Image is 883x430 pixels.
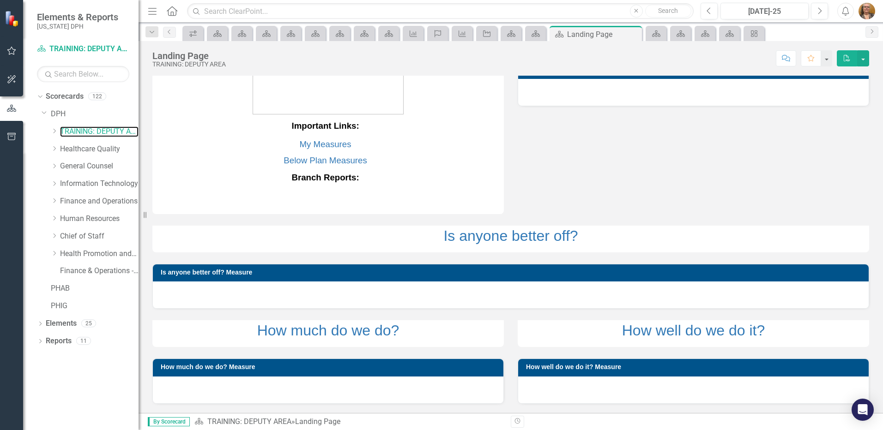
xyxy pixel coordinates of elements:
a: My Measures [300,139,351,149]
input: Search Below... [37,66,129,82]
a: DPH [51,109,139,119]
a: TRAINING: DEPUTY AREA [60,126,139,137]
div: [DATE]-25 [724,6,805,17]
a: Finance & Operations - ARCHIVE [60,266,139,276]
div: TRAINING: DEPUTY AREA [152,61,226,68]
a: TRAINING: DEPUTY AREA [37,44,129,54]
img: ClearPoint Strategy [5,11,21,27]
h3: How well do we do it? Measure [526,364,864,370]
a: Reports [46,336,72,346]
small: [US_STATE] DPH [37,23,118,30]
img: Mary Ramirez [859,3,875,19]
a: How well do we do it? [622,322,765,339]
a: PHIG [51,301,139,311]
a: General Counsel [60,161,139,172]
button: [DATE]-25 [720,3,809,19]
a: Is anyone better off? [443,227,578,244]
a: How much do we do? [257,322,399,339]
a: Information Technology [60,179,139,189]
div: Landing Page [152,51,226,61]
div: 122 [88,93,106,101]
span: Branch Reports: [291,173,359,182]
div: 11 [76,337,91,345]
a: PHAB [51,283,139,294]
a: Human Resources [60,214,139,224]
span: By Scorecard [148,417,190,426]
a: Chief of Staff [60,231,139,242]
h3: Is anyone better off? Measure [161,269,864,276]
a: Finance and Operations [60,196,139,207]
a: Below Plan Measures [284,155,367,165]
span: Search [658,7,678,14]
div: Open Intercom Messenger [852,399,874,421]
a: Healthcare Quality [60,144,139,155]
h3: How much do we do? Measure [161,364,499,370]
div: 25 [81,320,96,328]
a: TRAINING: DEPUTY AREA [207,417,291,426]
strong: Important Links: [291,121,359,131]
a: Scorecards [46,91,84,102]
input: Search ClearPoint... [187,3,694,19]
div: Landing Page [567,29,640,40]
button: Search [645,5,691,18]
div: Landing Page [295,417,340,426]
a: Health Promotion and Services [60,249,139,259]
div: » [194,417,504,427]
a: Elements [46,318,77,329]
span: Elements & Reports [37,12,118,23]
